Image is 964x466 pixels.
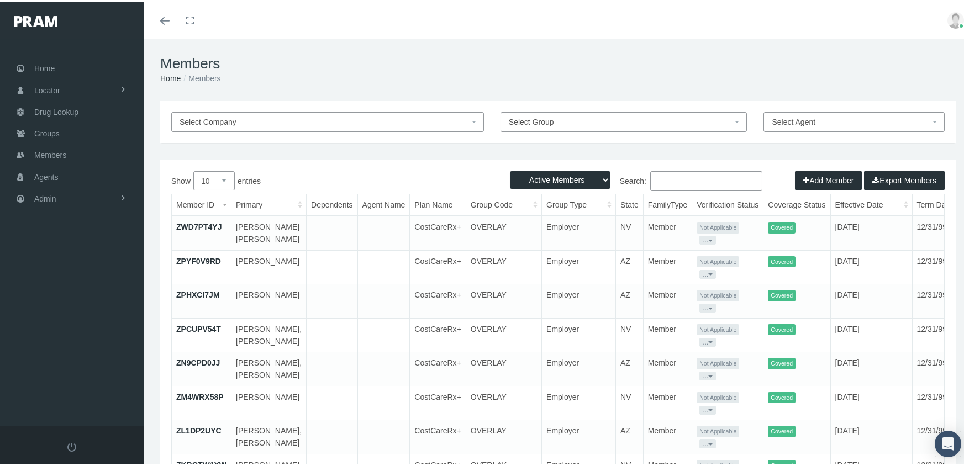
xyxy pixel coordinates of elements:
td: Member [643,214,692,248]
span: Select Company [180,115,236,124]
td: Employer [542,282,616,316]
span: Members [34,142,66,163]
a: ZPCUPV54T [176,322,221,331]
span: Not Applicable [697,220,739,231]
button: Export Members [864,168,945,188]
td: Member [643,350,692,384]
td: AZ [615,282,643,316]
select: Showentries [193,169,235,188]
td: Employer [542,316,616,350]
span: Not Applicable [697,254,739,266]
span: Covered [768,254,796,266]
td: NV [615,214,643,248]
li: Members [181,70,220,82]
td: [DATE] [830,248,912,282]
td: OVERLAY [466,248,541,282]
td: OVERLAY [466,418,541,452]
span: Not Applicable [697,423,739,435]
span: Covered [768,390,796,401]
td: [DATE] [830,418,912,452]
td: AZ [615,350,643,384]
button: Add Member [795,168,862,188]
th: Group Type: activate to sort column ascending [542,192,616,214]
span: Select Group [509,115,554,124]
span: Covered [768,322,796,333]
a: Home [160,72,181,81]
td: [PERSON_NAME], [PERSON_NAME] [231,350,307,384]
td: [PERSON_NAME] [231,384,307,418]
td: OVERLAY [466,282,541,316]
th: Group Code: activate to sort column ascending [466,192,541,214]
td: Member [643,418,692,452]
td: [DATE] [830,350,912,384]
th: Member ID: activate to sort column ascending [172,192,231,214]
td: Member [643,248,692,282]
th: Dependents [307,192,358,214]
a: ZWD7PT4YJ [176,220,222,229]
span: Admin [34,186,56,207]
span: Groups [34,121,60,142]
td: Employer [542,248,616,282]
a: ZPHXCI7JM [176,288,220,297]
td: [PERSON_NAME], [PERSON_NAME] [231,316,307,350]
td: [PERSON_NAME], [PERSON_NAME] [231,418,307,452]
td: NV [615,316,643,350]
button: ... [699,404,716,412]
th: Verification Status [692,192,763,214]
td: CostCareRx+ [410,316,466,350]
td: Employer [542,418,616,452]
td: Member [643,384,692,418]
td: [DATE] [830,282,912,316]
span: Select Agent [772,115,815,124]
label: Show entries [171,169,558,188]
td: OVERLAY [466,384,541,418]
td: OVERLAY [466,214,541,248]
th: Effective Date: activate to sort column ascending [830,192,912,214]
td: CostCareRx+ [410,384,466,418]
td: NV [615,384,643,418]
div: Open Intercom Messenger [935,428,961,455]
span: Agents [34,165,59,186]
h1: Members [160,53,956,70]
td: CostCareRx+ [410,418,466,452]
td: Employer [542,384,616,418]
th: Primary: activate to sort column ascending [231,192,307,214]
span: Not Applicable [697,288,739,299]
td: [PERSON_NAME] [PERSON_NAME] [231,214,307,248]
th: FamilyType [643,192,692,214]
span: Covered [768,356,796,367]
span: Covered [768,423,796,435]
span: Covered [768,288,796,299]
a: ZM4WRX58P [176,390,224,399]
th: Plan Name [410,192,466,214]
label: Search: [558,169,762,189]
td: OVERLAY [466,350,541,384]
button: ... [699,301,716,310]
td: [DATE] [830,316,912,350]
td: [PERSON_NAME] [231,248,307,282]
span: Covered [768,220,796,231]
span: Not Applicable [697,390,739,401]
button: ... [699,437,716,446]
td: CostCareRx+ [410,248,466,282]
td: CostCareRx+ [410,350,466,384]
td: Member [643,316,692,350]
th: State [615,192,643,214]
span: Home [34,56,55,77]
span: Locator [34,78,60,99]
a: ZN9CPD0JJ [176,356,220,365]
td: [DATE] [830,384,912,418]
span: Drug Lookup [34,99,78,120]
td: CostCareRx+ [410,282,466,316]
a: ZL1DP2UYC [176,424,222,433]
img: PRAM_20_x_78.png [14,14,57,25]
td: OVERLAY [466,316,541,350]
td: AZ [615,418,643,452]
td: Employer [542,214,616,248]
span: Not Applicable [697,356,739,367]
button: ... [699,369,716,378]
button: ... [699,268,716,277]
td: AZ [615,248,643,282]
td: Member [643,282,692,316]
th: Coverage Status [763,192,830,214]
